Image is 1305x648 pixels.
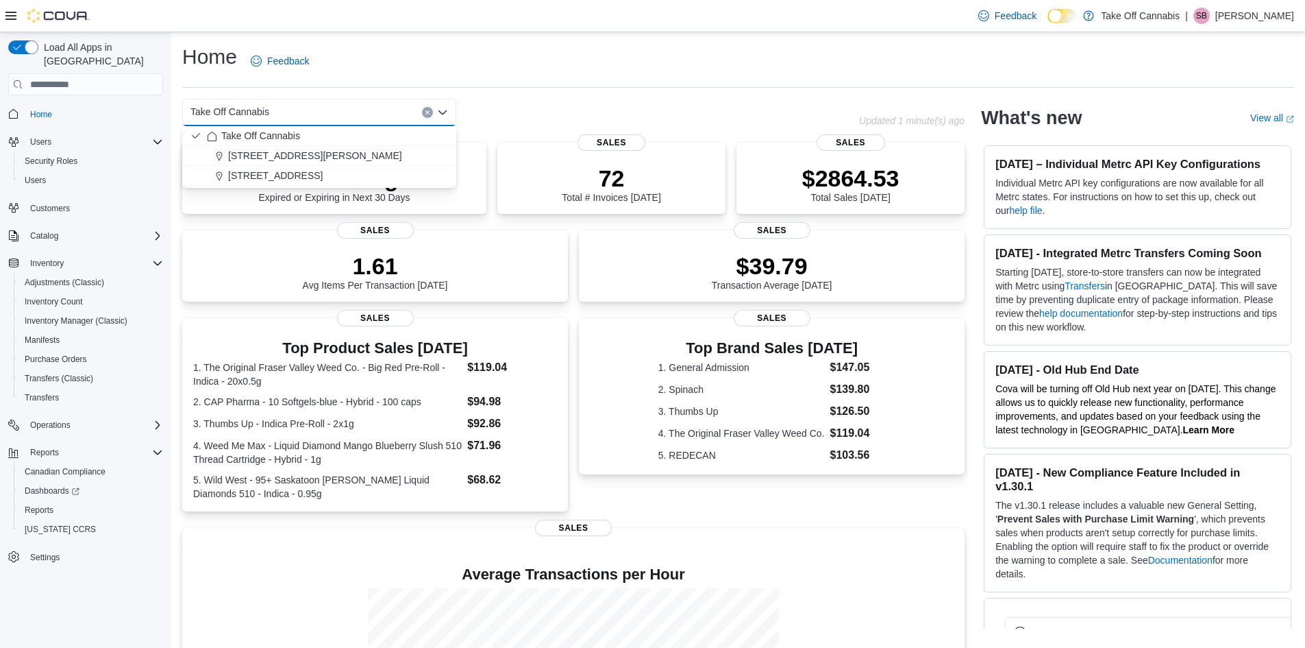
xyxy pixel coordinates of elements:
[14,273,169,292] button: Adjustments (Classic)
[25,134,163,150] span: Users
[19,521,101,538] a: [US_STATE] CCRS
[25,156,77,167] span: Security Roles
[25,255,163,272] span: Inventory
[658,427,825,440] dt: 4. The Original Fraser Valley Weed Co.
[1047,9,1076,23] input: Dark Mode
[1185,8,1188,24] p: |
[19,502,59,518] a: Reports
[25,466,105,477] span: Canadian Compliance
[25,549,65,566] a: Settings
[267,54,309,68] span: Feedback
[995,499,1280,581] p: The v1.30.1 release includes a valuable new General Setting, ' ', which prevents sales when produ...
[19,483,163,499] span: Dashboards
[25,277,104,288] span: Adjustments (Classic)
[25,200,75,217] a: Customers
[182,126,456,186] div: Choose from the following options
[802,165,899,203] div: Total Sales [DATE]
[3,547,169,567] button: Settings
[337,310,414,326] span: Sales
[14,152,169,171] button: Security Roles
[3,226,169,245] button: Catalog
[193,417,462,431] dt: 3. Thumbs Up - Indica Pre-Roll - 2x1g
[25,505,53,516] span: Reports
[303,252,448,291] div: Avg Items Per Transaction [DATE]
[981,107,1082,129] h2: What's new
[30,136,51,147] span: Users
[19,389,64,406] a: Transfers
[193,439,462,466] dt: 4. Weed Me Max - Liquid Diamond Mango Blueberry Slush 510 Thread Cartridge - Hybrid - 1g
[14,520,169,539] button: [US_STATE] CCRS
[19,153,163,169] span: Security Roles
[25,444,64,461] button: Reports
[995,363,1280,376] h3: [DATE] - Old Hub End Date
[30,258,64,269] span: Inventory
[25,200,163,217] span: Customers
[859,115,965,126] p: Updated 1 minute(s) ago
[19,502,163,518] span: Reports
[19,313,163,329] span: Inventory Manager (Classic)
[1009,205,1042,216] a: help file
[995,9,1036,23] span: Feedback
[193,340,557,357] h3: Top Product Sales [DATE]
[19,483,85,499] a: Dashboards
[14,171,169,190] button: Users
[25,105,163,122] span: Home
[830,381,886,398] dd: $139.80
[467,472,557,488] dd: $68.62
[25,444,163,461] span: Reports
[25,549,163,566] span: Settings
[1196,8,1207,24] span: SB
[19,293,88,310] a: Inventory Count
[25,335,60,346] span: Manifests
[467,394,557,410] dd: $94.98
[1250,112,1294,123] a: View allExternal link
[19,464,163,480] span: Canadian Compliance
[25,228,64,244] button: Catalog
[25,354,87,365] span: Purchase Orders
[830,403,886,420] dd: $126.50
[995,157,1280,171] h3: [DATE] – Individual Metrc API Key Configurations
[19,172,51,189] a: Users
[30,109,52,120] span: Home
[1286,115,1294,123] svg: External link
[14,501,169,520] button: Reports
[25,392,59,403] span: Transfers
[19,313,133,329] a: Inventory Manager (Classic)
[193,361,462,388] dt: 1. The Original Fraser Valley Weed Co. - Big Red Pre-Roll - Indica - 20x0.5g
[577,134,646,151] span: Sales
[467,437,557,454] dd: $71.96
[437,107,448,118] button: Close list of options
[25,417,76,433] button: Operations
[712,252,832,291] div: Transaction Average [DATE]
[182,146,456,166] button: [STREET_ADDRESS][PERSON_NAME]
[1148,555,1213,566] a: Documentation
[19,370,163,387] span: Transfers (Classic)
[1039,308,1123,319] a: help documentation
[995,246,1280,260] h3: [DATE] - Integrated Metrc Transfers Coming Soon
[562,165,660,192] p: 72
[25,417,163,433] span: Operations
[535,520,612,536] span: Sales
[193,395,462,409] dt: 2. CAP Pharma - 10 Softgels-blue - Hybrid - 100 caps
[30,203,70,214] span: Customers
[3,104,169,123] button: Home
[1101,8,1180,24] p: Take Off Cannabis
[245,47,314,75] a: Feedback
[30,552,60,563] span: Settings
[658,340,886,357] h3: Top Brand Sales [DATE]
[30,230,58,241] span: Catalog
[995,383,1276,435] span: Cova will be turning off Old Hub next year on [DATE]. This change allows us to quickly release ne...
[14,292,169,311] button: Inventory Count
[14,388,169,407] button: Transfers
[19,370,99,387] a: Transfers (Classic)
[1193,8,1210,24] div: Saksham Bhatia
[19,332,65,348] a: Manifests
[712,252,832,280] p: $39.79
[995,466,1280,493] h3: [DATE] - New Compliance Feature Included in v1.30.1
[817,134,885,151] span: Sales
[422,107,433,118] button: Clear input
[3,443,169,462] button: Reports
[25,315,127,326] span: Inventory Manager (Classic)
[997,514,1194,525] strong: Prevent Sales with Purchase Limit Warning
